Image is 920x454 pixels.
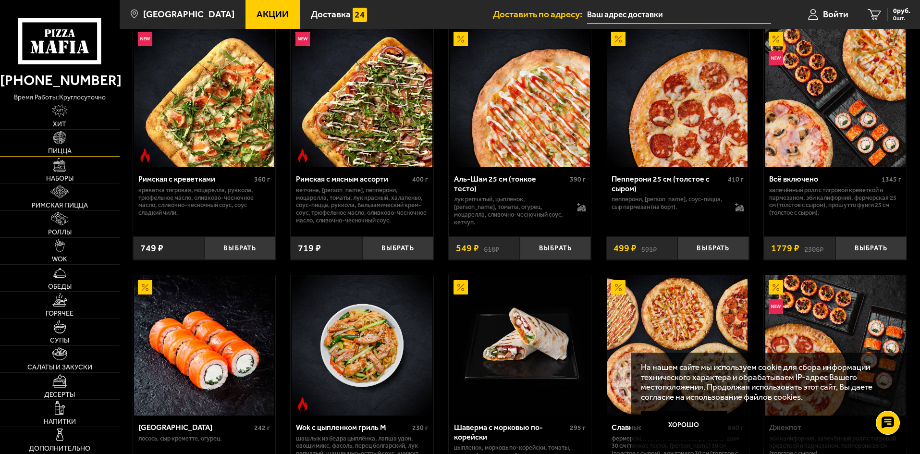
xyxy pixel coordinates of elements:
span: 230 г [412,424,428,432]
span: 719 ₽ [298,244,321,253]
img: Шаверма с морковью по-корейски [450,275,590,416]
span: 1345 г [882,175,901,184]
img: Акционный [454,32,468,46]
img: Острое блюдо [138,148,152,163]
img: Акционный [611,280,626,294]
input: Ваш адрес доставки [587,6,771,24]
span: Дополнительно [29,445,90,452]
img: Новинка [769,51,783,65]
button: Выбрать [835,236,907,260]
span: Акции [257,10,289,19]
img: Wok с цыпленком гриль M [292,275,432,416]
span: Войти [823,10,848,19]
img: Джекпот [765,275,906,416]
span: Десерты [44,392,75,398]
img: Акционный [454,280,468,294]
p: лосось, Сыр креметте, огурец. [138,435,270,442]
img: Акционный [769,32,783,46]
span: Напитки [44,418,76,425]
img: Филадельфия [134,275,274,416]
img: Славные парни [607,275,748,416]
p: лук репчатый, цыпленок, [PERSON_NAME], томаты, огурец, моцарелла, сливочно-чесночный соус, кетчуп. [454,196,568,226]
div: Шаверма с морковью по-корейски [454,423,568,441]
img: Аль-Шам 25 см (тонкое тесто) [450,27,590,167]
span: Горячее [46,310,74,317]
a: АкционныйФиладельфия [133,275,276,416]
img: Новинка [138,32,152,46]
p: пепперони, [PERSON_NAME], соус-пицца, сыр пармезан (на борт). [612,196,725,211]
div: Славные парни [612,423,722,432]
div: Всё включено [769,174,879,184]
span: Салаты и закуски [27,364,92,371]
a: НовинкаОстрое блюдоРимская с креветками [133,27,276,167]
span: 295 г [570,424,586,432]
span: [GEOGRAPHIC_DATA] [143,10,234,19]
a: АкционныйНовинкаДжекпот [764,275,907,416]
span: Пицца [48,148,72,155]
img: Острое блюдо [295,148,310,163]
div: Пепперони 25 см (толстое с сыром) [612,174,725,193]
span: 242 г [254,424,270,432]
a: АкционныйСлавные парни [606,275,749,416]
a: АкционныйШаверма с морковью по-корейски [449,275,591,416]
div: Римская с креветками [138,174,252,184]
span: Римская пицца [32,202,88,209]
img: Пепперони 25 см (толстое с сыром) [607,27,748,167]
span: 749 ₽ [140,244,163,253]
span: 1779 ₽ [771,244,799,253]
button: Выбрать [204,236,275,260]
span: 360 г [254,175,270,184]
img: Акционный [769,280,783,294]
span: 499 ₽ [613,244,637,253]
p: ветчина, [PERSON_NAME], пепперони, моцарелла, томаты, лук красный, халапеньо, соус-пицца, руккола... [296,186,428,225]
img: Всё включено [765,27,906,167]
p: креветка тигровая, моцарелла, руккола, трюфельное масло, оливково-чесночное масло, сливочно-чесно... [138,186,270,217]
span: 400 г [412,175,428,184]
a: Острое блюдоWok с цыпленком гриль M [291,275,433,416]
span: Супы [50,337,69,344]
img: Римская с креветками [134,27,274,167]
img: 15daf4d41897b9f0e9f617042186c801.svg [353,8,367,22]
p: На нашем сайте мы используем cookie для сбора информации технического характера и обрабатываем IP... [641,362,892,402]
span: WOK [52,256,67,263]
span: 0 руб. [893,8,910,14]
span: Доставка [311,10,351,19]
a: АкционныйНовинкаВсё включено [764,27,907,167]
a: НовинкаОстрое блюдоРимская с мясным ассорти [291,27,433,167]
s: 2306 ₽ [804,244,823,253]
button: Выбрать [677,236,748,260]
a: АкционныйПепперони 25 см (толстое с сыром) [606,27,749,167]
span: Хит [53,121,66,128]
span: 390 г [570,175,586,184]
img: Острое блюдо [295,397,310,411]
s: 618 ₽ [484,244,499,253]
img: Римская с мясным ассорти [292,27,432,167]
button: Выбрать [520,236,591,260]
img: Новинка [295,32,310,46]
span: Наборы [46,175,74,182]
p: Запечённый ролл с тигровой креветкой и пармезаном, Эби Калифорния, Фермерская 25 см (толстое с сы... [769,186,901,217]
span: 0 шт. [893,15,910,21]
button: Выбрать [362,236,433,260]
span: Обеды [48,283,72,290]
div: Римская с мясным ассорти [296,174,410,184]
img: Новинка [769,299,783,314]
span: 549 ₽ [456,244,479,253]
span: 410 г [728,175,744,184]
button: Хорошо [641,411,727,440]
img: Акционный [138,280,152,294]
a: АкционныйАль-Шам 25 см (тонкое тесто) [449,27,591,167]
div: Wok с цыпленком гриль M [296,423,410,432]
span: Роллы [48,229,72,236]
div: [GEOGRAPHIC_DATA] [138,423,252,432]
img: Акционный [611,32,626,46]
span: Доставить по адресу: [493,10,587,19]
s: 591 ₽ [641,244,657,253]
div: Аль-Шам 25 см (тонкое тесто) [454,174,568,193]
